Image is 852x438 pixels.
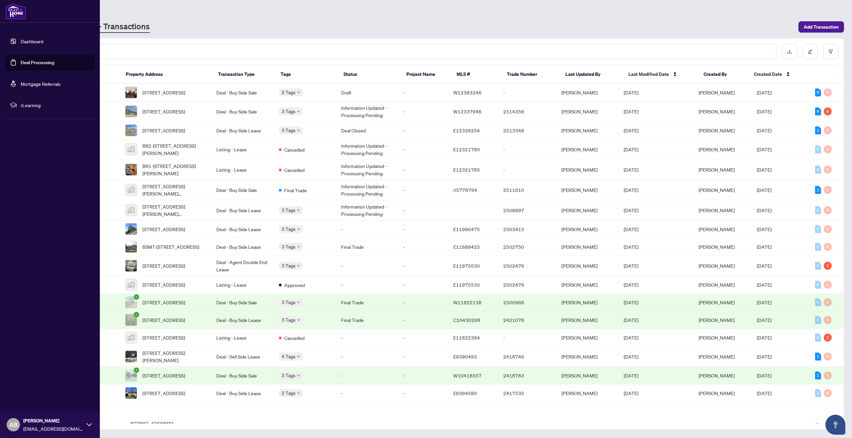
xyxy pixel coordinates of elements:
td: Deal - Buy Side Sale [211,84,273,101]
img: thumbnail-img [125,106,137,117]
th: Transaction Type [213,65,276,84]
span: [DATE] [624,127,638,133]
td: [PERSON_NAME] [556,139,618,160]
img: thumbnail-img [125,164,137,175]
button: Open asap [825,415,845,435]
div: 0 [824,371,832,379]
td: [PERSON_NAME] [556,84,618,101]
img: thumbnail-img [125,125,137,136]
span: Cancelled [284,166,305,174]
a: Dashboard [21,38,43,44]
span: down [297,91,300,94]
td: - [398,84,448,101]
div: 6 [815,88,821,96]
td: Information Updated - Processing Pending [336,101,398,122]
span: [PERSON_NAME] [699,207,735,213]
td: Deal - Buy Side Sale [211,367,273,384]
td: Deal - Buy Side Lease [211,200,273,220]
span: down [297,110,300,113]
span: down [297,209,300,212]
img: logo [5,3,26,19]
td: - [336,276,398,294]
span: down [297,374,300,377]
div: 0 [824,186,832,194]
a: Deal Processing [21,60,54,66]
th: Tags [275,65,338,84]
span: E12321785 [453,167,480,173]
span: [DATE] [757,108,771,114]
span: [PERSON_NAME] [699,89,735,95]
td: Listing - Lease [211,139,273,160]
span: [PERSON_NAME] [699,244,735,250]
span: down [297,355,300,358]
td: - [398,160,448,180]
td: Deal Closed [336,122,398,139]
span: [DATE] [624,317,638,323]
span: [DATE] [624,226,638,232]
span: [DATE] [757,244,771,250]
td: 2502476 [498,256,556,276]
td: 2503415 [498,220,556,238]
span: [STREET_ADDRESS] [142,262,185,269]
td: [PERSON_NAME] [556,311,618,329]
span: check-circle [134,312,139,317]
span: [STREET_ADDRESS] [142,372,185,379]
td: 2502750 [498,238,556,256]
td: [PERSON_NAME] [556,220,618,238]
span: [DATE] [757,282,771,288]
span: [PERSON_NAME] [699,372,735,378]
span: [PERSON_NAME] [699,146,735,152]
span: 4 Tags [282,353,296,360]
span: 2 Tags [282,389,296,397]
div: 0 [824,389,832,397]
span: [DATE] [757,354,771,360]
div: 0 [824,166,832,174]
span: [PERSON_NAME] [699,167,735,173]
span: [DATE] [757,167,771,173]
td: [PERSON_NAME] [556,384,618,402]
span: X5776794 [453,187,477,193]
span: filter [828,49,833,54]
td: - [398,347,448,367]
span: [STREET_ADDRESS] [142,89,185,96]
div: 0 [815,206,821,214]
span: [STREET_ADDRESS][PERSON_NAME] [142,349,206,364]
div: 0 [824,298,832,306]
span: [PERSON_NAME] [699,299,735,305]
span: [DATE] [624,187,638,193]
span: down [297,245,300,248]
td: [PERSON_NAME] [556,200,618,220]
td: 2418746 [498,347,556,367]
th: Last Modified Date [623,65,699,84]
span: 3 Tags [282,298,296,306]
div: 0 [815,298,821,306]
button: Add Transaction [798,21,844,33]
td: [PERSON_NAME] [556,367,618,384]
td: - [398,220,448,238]
img: thumbnail-img [125,387,137,399]
span: [DATE] [757,263,771,269]
span: [DATE] [624,354,638,360]
span: [DATE] [624,244,638,250]
td: - [498,139,556,160]
th: Property Address [120,65,213,84]
img: thumbnail-img [125,184,137,196]
div: 0 [824,243,832,251]
td: - [398,238,448,256]
div: 0 [815,262,821,270]
div: 0 [815,243,821,251]
span: [STREET_ADDRESS][PERSON_NAME] [130,420,206,434]
span: [STREET_ADDRESS] [142,127,185,134]
span: [DATE] [624,282,638,288]
span: [DATE] [757,372,771,378]
th: MLS # [451,65,502,84]
button: filter [823,44,838,59]
span: [DATE] [757,146,771,152]
img: thumbnail-img [125,297,137,308]
span: E12328254 [453,127,480,133]
td: Deal - Buy Side Lease [211,311,273,329]
span: [PERSON_NAME] [699,335,735,341]
td: 2511610 [498,180,556,200]
td: [PERSON_NAME] [556,256,618,276]
div: 0 [815,225,821,233]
